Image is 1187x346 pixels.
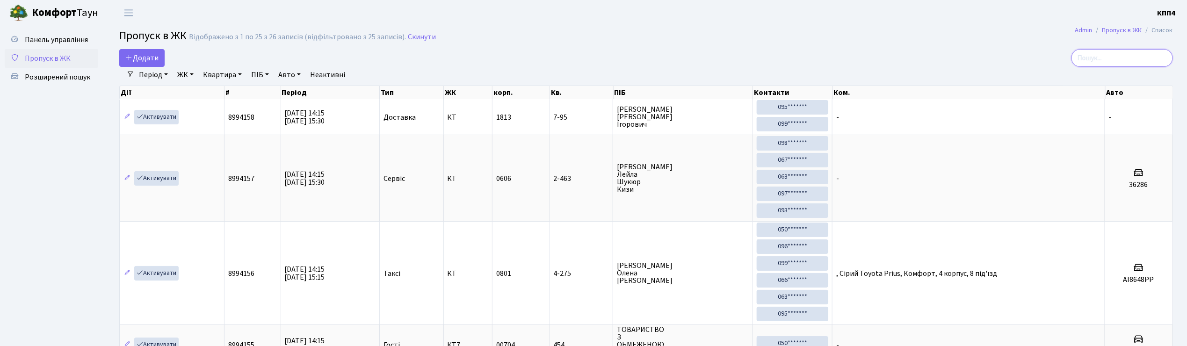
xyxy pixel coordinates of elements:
[25,35,88,45] span: Панель управління
[285,264,325,282] span: [DATE] 14:15 [DATE] 15:15
[448,270,488,277] span: КТ
[228,268,254,279] span: 8994156
[384,175,405,182] span: Сервіс
[32,5,77,20] b: Комфорт
[380,86,444,99] th: Тип
[281,86,380,99] th: Період
[174,67,197,83] a: ЖК
[753,86,832,99] th: Контакти
[285,169,325,187] span: [DATE] 14:15 [DATE] 15:30
[836,268,997,279] span: , Сірий Toyota Prius, Комфорт, 4 корпус, 8 під'їзд
[836,112,839,123] span: -
[554,175,609,182] span: 2-463
[614,86,753,99] th: ПІБ
[496,268,511,279] span: 0801
[1102,25,1142,35] a: Пропуск в ЖК
[5,49,98,68] a: Пропуск в ЖК
[1109,180,1169,189] h5: 36286
[1106,86,1173,99] th: Авто
[833,86,1106,99] th: Ком.
[228,112,254,123] span: 8994158
[119,28,187,44] span: Пропуск в ЖК
[1158,7,1176,19] a: КПП4
[125,53,159,63] span: Додати
[117,5,140,21] button: Переключити навігацію
[32,5,98,21] span: Таун
[224,86,281,99] th: #
[135,67,172,83] a: Період
[25,53,71,64] span: Пропуск в ЖК
[448,114,488,121] span: КТ
[448,175,488,182] span: КТ
[199,67,246,83] a: Квартира
[617,106,749,128] span: [PERSON_NAME] [PERSON_NAME] Ігорович
[5,30,98,49] a: Панель управління
[617,163,749,193] span: [PERSON_NAME] Лейла Шукюр Кизи
[496,112,511,123] span: 1813
[228,173,254,184] span: 8994157
[9,4,28,22] img: logo.png
[247,67,273,83] a: ПІБ
[617,262,749,284] span: [PERSON_NAME] Олена [PERSON_NAME]
[1109,112,1112,123] span: -
[134,171,179,186] a: Активувати
[384,114,416,121] span: Доставка
[5,68,98,86] a: Розширений пошук
[285,108,325,126] span: [DATE] 14:15 [DATE] 15:30
[496,173,511,184] span: 0606
[1061,21,1187,40] nav: breadcrumb
[134,110,179,124] a: Активувати
[306,67,349,83] a: Неактивні
[444,86,492,99] th: ЖК
[1075,25,1093,35] a: Admin
[119,49,165,67] a: Додати
[189,33,406,42] div: Відображено з 1 по 25 з 26 записів (відфільтровано з 25 записів).
[554,270,609,277] span: 4-275
[275,67,304,83] a: Авто
[554,114,609,121] span: 7-95
[836,173,839,184] span: -
[1158,8,1176,18] b: КПП4
[550,86,614,99] th: Кв.
[1109,275,1169,284] h5: AI8648PP
[25,72,90,82] span: Розширений пошук
[1071,49,1173,67] input: Пошук...
[120,86,224,99] th: Дії
[1142,25,1173,36] li: Список
[408,33,436,42] a: Скинути
[384,270,400,277] span: Таксі
[492,86,550,99] th: корп.
[134,266,179,281] a: Активувати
